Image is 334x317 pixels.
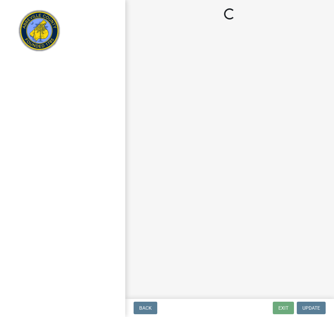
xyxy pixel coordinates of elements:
[139,305,152,311] span: Back
[273,302,294,314] button: Exit
[14,7,65,58] img: Abbeville County, South Carolina
[302,305,320,311] span: Update
[297,302,326,314] button: Update
[134,302,157,314] button: Back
